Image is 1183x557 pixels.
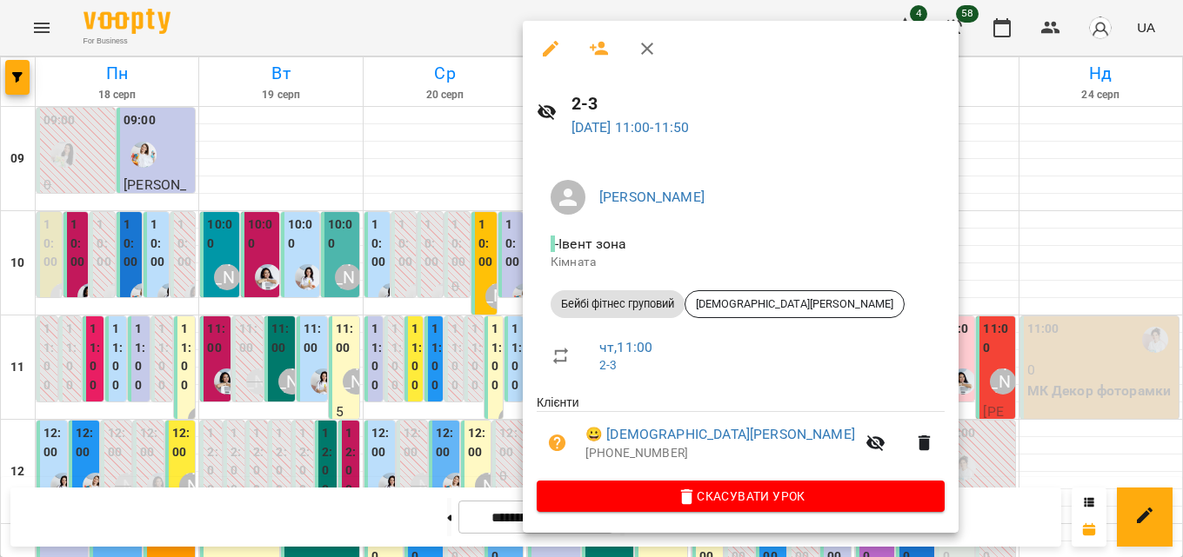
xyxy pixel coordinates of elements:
[551,296,685,312] span: Бейбі фітнес груповий
[551,254,931,271] p: Кімната
[551,486,931,507] span: Скасувати Урок
[585,424,855,445] a: 😀 [DEMOGRAPHIC_DATA][PERSON_NAME]
[599,358,617,372] a: 2-3
[571,90,946,117] h6: 2-3
[685,290,905,318] div: [DEMOGRAPHIC_DATA][PERSON_NAME]
[571,119,690,136] a: [DATE] 11:00-11:50
[537,422,578,464] button: Візит ще не сплачено. Додати оплату?
[599,339,652,355] a: чт , 11:00
[599,189,705,205] a: [PERSON_NAME]
[585,445,855,462] p: [PHONE_NUMBER]
[551,235,631,252] span: - Івент зона
[537,394,945,481] ul: Клієнти
[537,481,945,512] button: Скасувати Урок
[685,296,904,312] span: [DEMOGRAPHIC_DATA][PERSON_NAME]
